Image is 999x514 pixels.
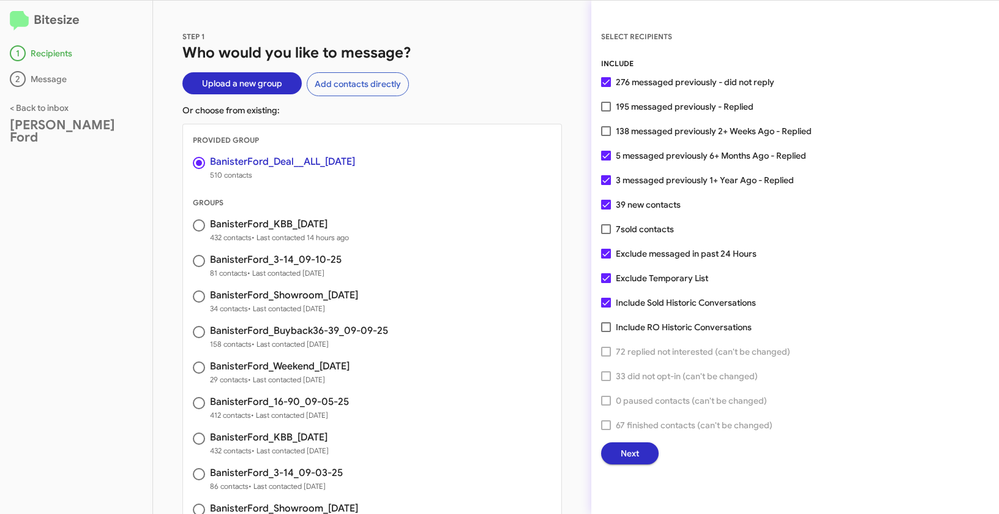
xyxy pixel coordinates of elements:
span: SELECT RECIPIENTS [601,32,672,41]
span: 158 contacts [210,338,388,350]
span: 7 [616,222,674,236]
span: • Last contacted [DATE] [252,339,329,349]
h3: BanisterFord_3-14_09-03-25 [210,468,343,478]
p: Or choose from existing: [182,104,562,116]
span: sold contacts [621,224,674,235]
span: Include Sold Historic Conversations [616,295,756,310]
span: • Last contacted [DATE] [252,446,329,455]
span: 81 contacts [210,267,342,279]
span: 39 new contacts [616,197,681,212]
span: Exclude messaged in past 24 Hours [616,246,757,261]
span: 34 contacts [210,303,358,315]
span: 5 messaged previously 6+ Months Ago - Replied [616,148,806,163]
div: 1 [10,45,26,61]
h3: BanisterFord_3-14_09-10-25 [210,255,342,265]
div: INCLUDE [601,58,989,70]
span: 432 contacts [210,445,329,457]
span: • Last contacted [DATE] [248,375,325,384]
span: Next [621,442,639,464]
span: 33 did not opt-in (can't be changed) [616,369,758,384]
span: 67 finished contacts (can't be changed) [616,418,773,433]
span: • Last contacted [DATE] [248,304,325,313]
span: Upload a new group [202,72,282,94]
span: • Last contacted 14 hours ago [252,233,349,242]
div: 2 [10,71,26,87]
a: < Back to inbox [10,102,69,113]
h1: Who would you like to message? [182,43,562,62]
span: 510 contacts [210,169,355,181]
span: 3 messaged previously 1+ Year Ago - Replied [616,173,794,187]
div: Recipients [10,45,143,61]
div: Message [10,71,143,87]
span: 432 contacts [210,232,349,244]
span: 195 messaged previously - Replied [616,99,754,114]
span: • Last contacted [DATE] [247,268,324,278]
span: 412 contacts [210,409,349,421]
h3: BanisterFord_KBB_[DATE] [210,219,349,229]
div: [PERSON_NAME] Ford [10,119,143,143]
h3: BanisterFord_Showroom_[DATE] [210,504,358,513]
h3: BanisterFord_Showroom_[DATE] [210,290,358,300]
h3: BanisterFord_Weekend_[DATE] [210,361,350,371]
h3: BanisterFord_16-90_09-05-25 [210,397,349,407]
span: • Last contacted [DATE] [251,410,328,420]
span: 72 replied not interested (can't be changed) [616,344,790,359]
div: GROUPS [183,197,561,209]
span: • Last contacted [DATE] [249,482,326,491]
img: logo-minimal.svg [10,11,29,31]
span: 0 paused contacts (can't be changed) [616,393,767,408]
span: Exclude Temporary List [616,271,708,285]
h3: BanisterFord_KBB_[DATE] [210,433,329,442]
span: 138 messaged previously 2+ Weeks Ago - Replied [616,124,812,138]
button: Add contacts directly [307,72,409,96]
span: STEP 1 [182,32,205,41]
h3: BanisterFord_Buyback36-39_09-09-25 [210,326,388,336]
h3: BanisterFord_Deal__ALL_[DATE] [210,157,355,167]
span: Include RO Historic Conversations [616,320,752,334]
span: 29 contacts [210,374,350,386]
span: 86 contacts [210,480,343,493]
div: PROVIDED GROUP [183,134,561,146]
h2: Bitesize [10,10,143,31]
button: Upload a new group [182,72,302,94]
span: 276 messaged previously - did not reply [616,75,774,89]
button: Next [601,442,659,464]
